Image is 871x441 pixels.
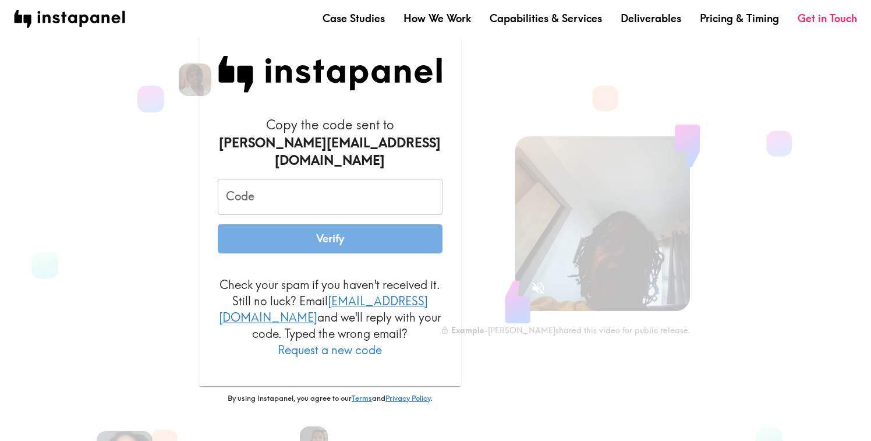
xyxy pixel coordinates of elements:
a: How We Work [403,11,471,26]
a: Case Studies [323,11,385,26]
input: xxx_xxx_xxx [218,179,442,215]
img: instapanel [14,10,125,28]
button: Verify [218,224,442,253]
b: Example [451,325,484,336]
img: Venita [179,63,211,96]
h6: Copy the code sent to [218,116,442,170]
a: Privacy Policy [385,393,430,403]
p: Check your spam if you haven't received it. Still no luck? Email and we'll reply with your code. ... [218,277,442,358]
div: [PERSON_NAME][EMAIL_ADDRESS][DOMAIN_NAME] [218,134,442,170]
button: Request a new code [278,342,382,358]
div: - [PERSON_NAME] shared this video for public release. [441,325,690,336]
a: Get in Touch [798,11,857,26]
a: Deliverables [621,11,681,26]
a: Pricing & Timing [700,11,779,26]
a: Capabilities & Services [490,11,602,26]
button: Sound is off [526,276,551,301]
p: By using Instapanel, you agree to our and . [199,393,461,404]
a: Terms [352,393,372,403]
img: Instapanel [218,56,442,93]
a: [EMAIL_ADDRESS][DOMAIN_NAME] [219,294,428,324]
